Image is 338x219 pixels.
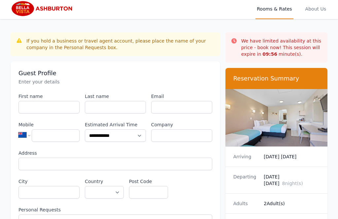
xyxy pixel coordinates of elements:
p: Enter your details [18,78,212,85]
label: Email [151,93,212,100]
strong: 09 : 56 [262,51,277,57]
dt: Arriving [233,153,258,160]
dd: [DATE] [DATE] [264,173,320,187]
dt: Adults [233,200,258,207]
span: 8 night(s) [282,181,303,186]
label: Personal Requests [18,206,212,213]
label: Address [18,150,212,156]
h3: Guest Profile [18,69,212,77]
img: Bella Vista Ashburton [11,1,74,16]
label: Company [151,121,212,128]
label: Country [85,178,124,185]
dt: Departing [233,173,258,187]
img: Queen & Single Studio [225,89,327,146]
label: Post Code [129,178,168,185]
div: If you hold a business or travel agent account, please place the name of your company in the Pers... [26,38,215,51]
label: Estimated Arrival Time [85,121,146,128]
label: Mobile [18,121,80,128]
label: City [18,178,80,185]
dd: 2 Adult(s) [264,200,320,207]
label: First name [18,93,80,100]
h3: Reservation Summary [233,75,320,82]
dd: [DATE] [DATE] [264,153,320,160]
label: Last name [85,93,146,100]
p: We have limited availability at this price - book now! This session will expire in minute(s). [241,38,322,57]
